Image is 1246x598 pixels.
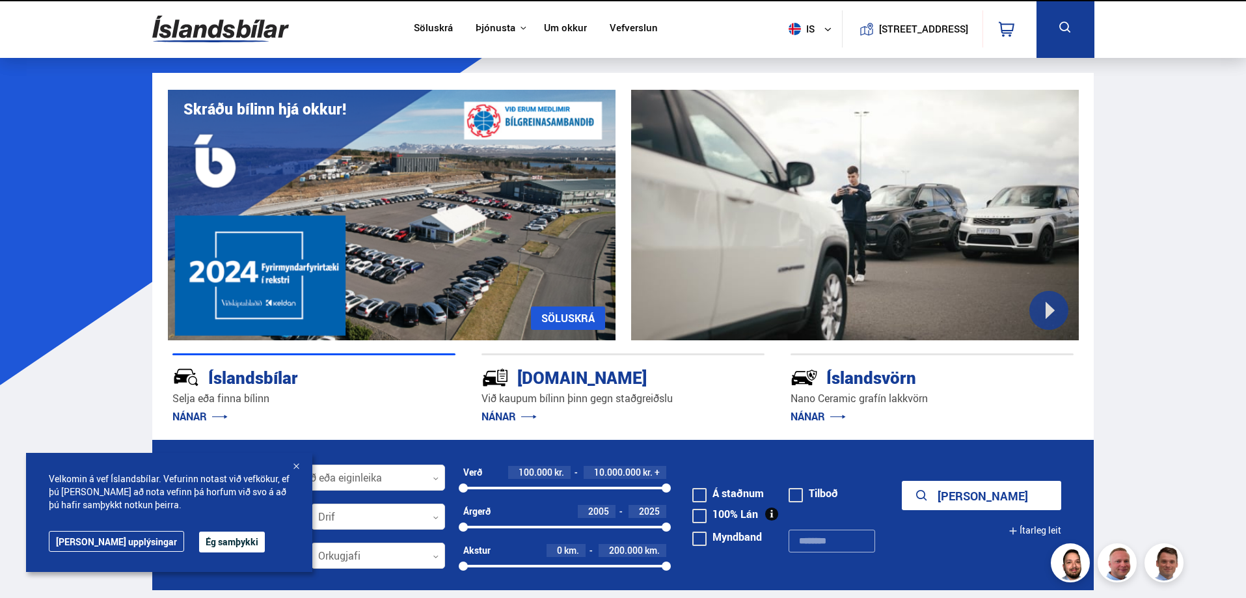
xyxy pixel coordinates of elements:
[692,509,758,519] label: 100% Lán
[609,544,643,556] span: 200.000
[610,22,658,36] a: Vefverslun
[476,22,515,34] button: Þjónusta
[172,409,228,424] a: NÁNAR
[692,488,764,498] label: Á staðnum
[481,364,509,391] img: tr5P-W3DuiFaO7aO.svg
[152,8,289,50] img: G0Ugv5HjCgRt.svg
[849,10,975,48] a: [STREET_ADDRESS]
[519,466,552,478] span: 100.000
[481,391,765,406] p: Við kaupum bílinn þinn gegn staðgreiðslu
[588,505,609,517] span: 2005
[1009,516,1061,545] button: Ítarleg leit
[791,365,1027,388] div: Íslandsvörn
[172,364,200,391] img: JRvxyua_JYH6wB4c.svg
[594,466,641,478] span: 10.000.000
[789,488,838,498] label: Tilboð
[49,472,290,511] span: Velkomin á vef Íslandsbílar. Vefurinn notast við vefkökur, ef þú [PERSON_NAME] að nota vefinn þá ...
[1100,545,1139,584] img: siFngHWaQ9KaOqBr.png
[643,467,653,478] span: kr.
[481,365,718,388] div: [DOMAIN_NAME]
[172,391,455,406] p: Selja eða finna bílinn
[1053,545,1092,584] img: nhp88E3Fdnt1Opn2.png
[639,505,660,517] span: 2025
[183,100,346,118] h1: Skráðu bílinn hjá okkur!
[481,409,537,424] a: NÁNAR
[172,365,409,388] div: Íslandsbílar
[645,545,660,556] span: km.
[791,364,818,391] img: -Svtn6bYgwAsiwNX.svg
[199,532,265,552] button: Ég samþykki
[531,306,605,330] a: SÖLUSKRÁ
[791,391,1074,406] p: Nano Ceramic grafín lakkvörn
[655,467,660,478] span: +
[783,10,842,48] button: is
[557,544,562,556] span: 0
[463,545,491,556] div: Akstur
[463,506,491,517] div: Árgerð
[463,467,482,478] div: Verð
[783,23,816,35] span: is
[692,532,762,542] label: Myndband
[791,409,846,424] a: NÁNAR
[544,22,587,36] a: Um okkur
[789,23,801,35] img: svg+xml;base64,PHN2ZyB4bWxucz0iaHR0cDovL3d3dy53My5vcmcvMjAwMC9zdmciIHdpZHRoPSI1MTIiIGhlaWdodD0iNT...
[554,467,564,478] span: kr.
[168,90,616,340] img: eKx6w-_Home_640_.png
[414,22,453,36] a: Söluskrá
[884,23,964,34] button: [STREET_ADDRESS]
[902,481,1061,510] button: [PERSON_NAME]
[564,545,579,556] span: km.
[49,531,184,552] a: [PERSON_NAME] upplýsingar
[1146,545,1185,584] img: FbJEzSuNWCJXmdc-.webp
